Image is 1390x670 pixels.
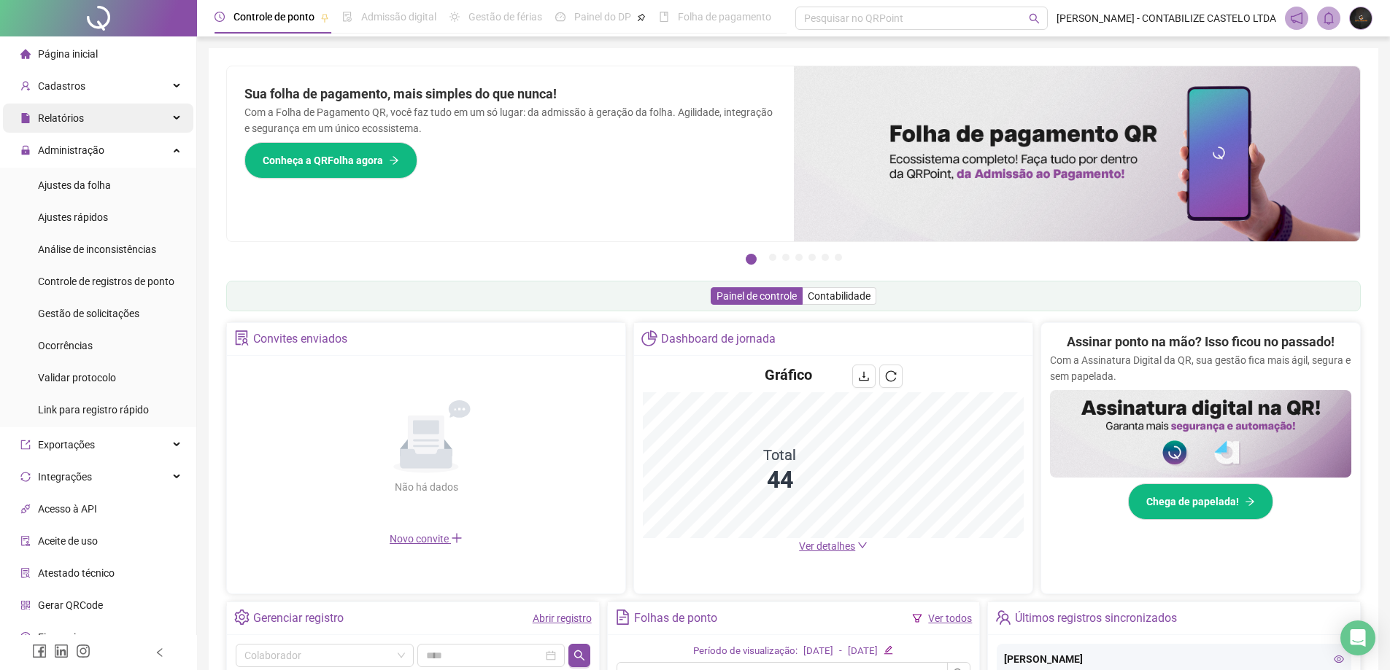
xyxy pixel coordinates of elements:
div: Período de visualização: [693,644,798,659]
span: file-done [342,12,352,22]
span: Relatórios [38,112,84,124]
span: pie-chart [641,330,657,346]
button: 1 [746,254,757,265]
img: banner%2F8d14a306-6205-4263-8e5b-06e9a85ad873.png [794,66,1361,241]
div: Gerenciar registro [253,606,344,631]
span: Controle de ponto [233,11,314,23]
span: left [155,647,165,658]
span: search [574,650,585,661]
span: user-add [20,81,31,91]
span: Ocorrências [38,340,93,351]
span: qrcode [20,600,31,610]
span: Aceite de uso [38,535,98,547]
span: Chega de papelada! [1146,494,1239,510]
span: search [1029,13,1040,24]
h2: Sua folha de pagamento, mais simples do que nunca! [244,84,776,104]
span: pushpin [320,13,329,22]
h4: Gráfico [765,365,812,385]
p: Com a Folha de Pagamento QR, você faz tudo em um só lugar: da admissão à geração da folha. Agilid... [244,104,776,136]
span: Administração [38,144,104,156]
span: export [20,440,31,450]
h2: Assinar ponto na mão? Isso ficou no passado! [1067,332,1335,352]
span: book [659,12,669,22]
span: solution [234,330,250,346]
button: 2 [769,254,776,261]
span: bell [1322,12,1335,25]
span: Gerar QRCode [38,599,103,611]
div: Não há dados [359,479,493,495]
span: setting [234,609,250,625]
span: notification [1290,12,1303,25]
span: Admissão digital [361,11,436,23]
span: filter [912,613,922,623]
span: Cadastros [38,80,85,92]
span: Gestão de solicitações [38,308,139,319]
div: Convites enviados [253,327,347,351]
img: banner%2F02c71560-61a6-44d4-94b9-c8ab97240462.png [1050,390,1351,478]
span: download [858,370,870,382]
div: [PERSON_NAME] [1004,651,1344,667]
button: 7 [835,254,842,261]
span: sun [449,12,460,22]
span: team [995,609,1011,625]
button: 5 [808,254,816,261]
span: edit [884,645,893,655]
a: Abrir registro [533,612,592,624]
span: Exportações [38,439,95,451]
div: Folhas de ponto [634,606,717,631]
span: Link para registro rápido [38,404,149,416]
span: arrow-right [1245,496,1255,507]
span: Painel de controle [717,290,797,302]
span: audit [20,536,31,546]
span: sync [20,472,31,482]
div: Dashboard de jornada [661,327,776,351]
span: file-text [615,609,630,625]
p: Com a Assinatura Digital da QR, sua gestão fica mais ágil, segura e sem papelada. [1050,352,1351,384]
span: Atestado técnico [38,567,115,579]
span: Painel do DP [574,11,631,23]
button: Chega de papelada! [1128,483,1273,520]
div: Últimos registros sincronizados [1015,606,1177,631]
span: linkedin [54,644,69,658]
span: Novo convite [390,533,463,545]
span: home [20,49,31,59]
a: Ver todos [928,612,972,624]
span: Análise de inconsistências [38,244,156,255]
span: arrow-right [389,155,399,165]
span: facebook [32,644,47,658]
span: instagram [76,644,90,658]
div: - [839,644,842,659]
span: solution [20,568,31,578]
span: api [20,504,31,514]
div: [DATE] [803,644,833,659]
span: plus [451,532,463,544]
button: Conheça a QRFolha agora [244,142,417,179]
span: Acesso à API [38,503,97,515]
button: 4 [795,254,803,261]
span: down [857,540,868,550]
button: 3 [782,254,789,261]
span: eye [1334,654,1344,664]
span: Ajustes rápidos [38,211,108,223]
span: Folha de pagamento [678,11,771,23]
span: file [20,113,31,123]
span: [PERSON_NAME] - CONTABILIZE CASTELO LTDA [1057,10,1276,26]
div: Open Intercom Messenger [1340,620,1375,655]
span: Ver detalhes [799,540,855,552]
span: Financeiro [38,631,85,643]
span: Ajustes da folha [38,179,111,191]
span: Conheça a QRFolha agora [263,152,383,168]
span: Controle de registros de ponto [38,276,174,287]
span: Integrações [38,471,92,483]
span: reload [885,370,897,382]
img: 12986 [1350,7,1372,29]
span: lock [20,145,31,155]
button: 6 [822,254,829,261]
span: Validar protocolo [38,372,116,383]
span: pushpin [637,13,646,22]
span: clock-circle [215,12,225,22]
span: Contabilidade [808,290,870,302]
span: Gestão de férias [468,11,542,23]
span: Página inicial [38,48,98,60]
div: [DATE] [848,644,878,659]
